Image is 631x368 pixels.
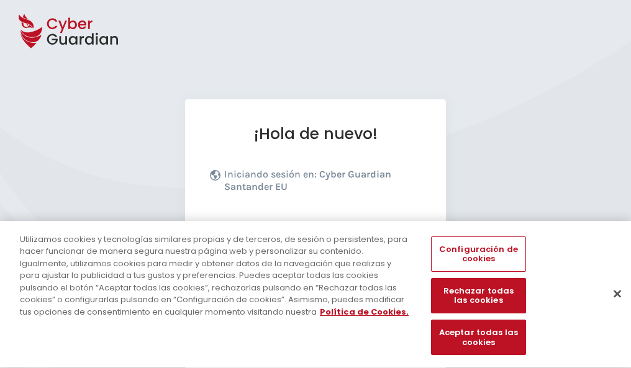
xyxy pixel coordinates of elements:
button: Configuración de cookies [431,236,525,272]
div: Utilizamos cookies y tecnologías similares propias y de terceros, de sesión o persistentes, para ... [20,233,412,318]
b: Cyber Guardian Santander EU [224,168,391,192]
button: Aceptar todas las cookies [431,320,525,356]
p: Iniciando sesión en: [224,168,418,199]
button: Cerrar [604,280,631,307]
a: Más información sobre su privacidad, se abre en una nueva pestaña [320,306,409,318]
h1: ¡Hola de nuevo! [210,124,421,143]
button: Rechazar todas las cookies [431,279,525,314]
